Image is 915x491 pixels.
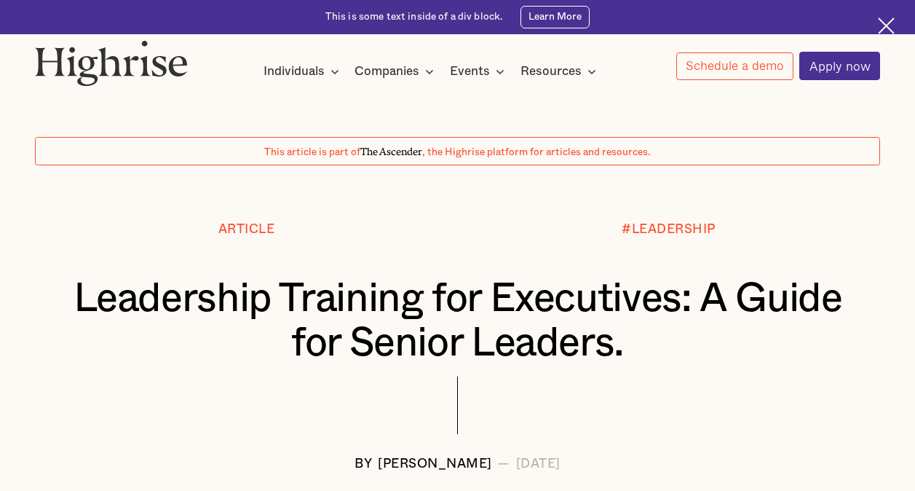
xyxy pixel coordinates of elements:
div: Companies [354,63,438,80]
h1: Leadership Training for Executives: A Guide for Senior Leaders. [71,277,845,366]
img: Cross icon [878,17,895,34]
div: This is some text inside of a div block. [325,10,504,24]
div: [DATE] [516,457,561,471]
div: BY [354,457,372,471]
div: — [497,457,510,471]
a: Schedule a demo [676,52,794,80]
div: Companies [354,63,419,80]
div: Events [450,63,509,80]
div: Article [218,222,275,236]
div: Resources [520,63,582,80]
div: Events [450,63,490,80]
img: Highrise logo [35,40,188,86]
div: Individuals [264,63,325,80]
div: #LEADERSHIP [622,222,716,236]
span: , the Highrise platform for articles and resources. [422,147,651,157]
div: Individuals [264,63,344,80]
span: This article is part of [264,147,360,157]
div: Resources [520,63,601,80]
a: Learn More [520,6,590,28]
span: The Ascender [360,144,422,155]
a: Apply now [799,52,880,80]
div: [PERSON_NAME] [378,457,492,471]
